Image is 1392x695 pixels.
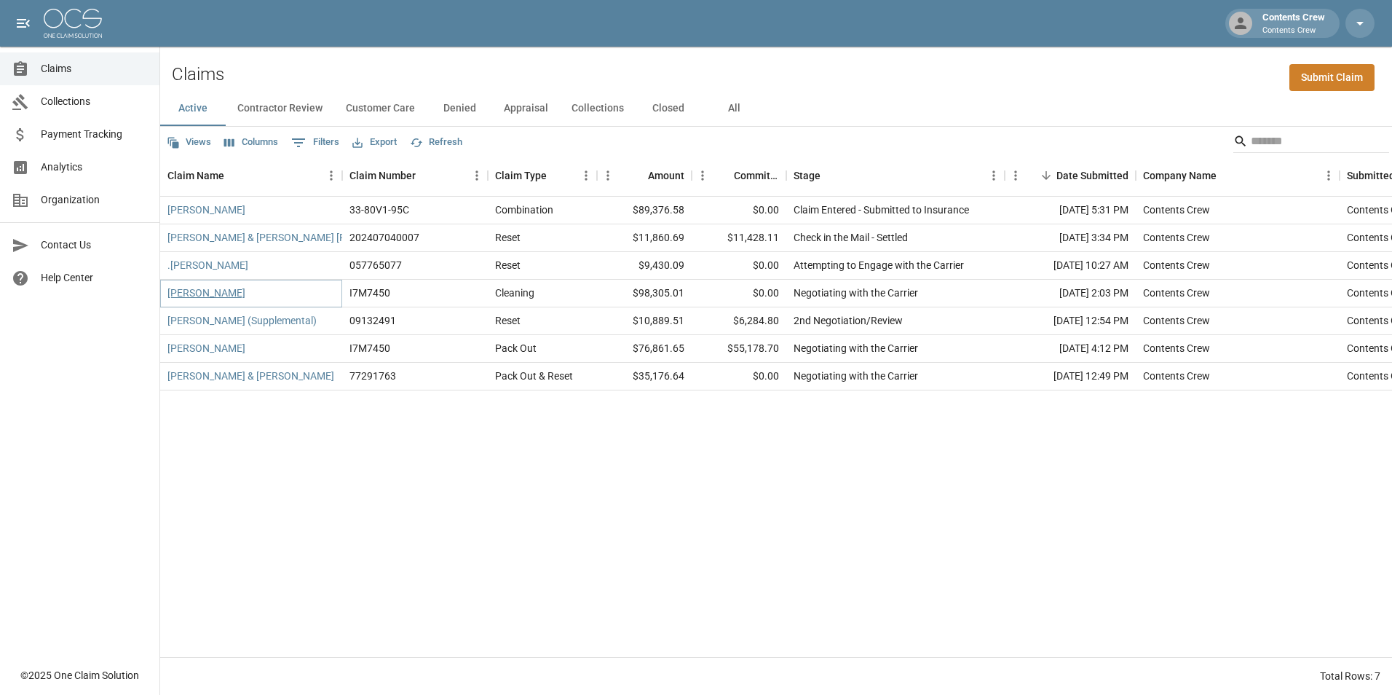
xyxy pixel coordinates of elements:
div: I7M7450 [349,341,390,356]
a: [PERSON_NAME] [167,203,245,217]
div: Contents Crew [1143,258,1210,272]
button: Menu [1005,165,1027,186]
div: Claim Type [495,155,547,196]
button: open drawer [9,9,38,38]
div: Company Name [1143,155,1217,196]
a: Submit Claim [1289,64,1375,91]
div: $10,889.51 [597,307,692,335]
div: © 2025 One Claim Solution [20,668,139,683]
button: Sort [1217,165,1237,186]
div: $89,376.58 [597,197,692,224]
div: Contents Crew [1143,230,1210,245]
div: 2nd Negotiation/Review [794,313,903,328]
div: Company Name [1136,155,1340,196]
div: Contents Crew [1257,10,1331,36]
div: Claim Name [160,155,342,196]
button: Sort [224,165,245,186]
div: $0.00 [692,252,786,280]
div: [DATE] 12:54 PM [1005,307,1136,335]
div: 77291763 [349,369,396,383]
a: [PERSON_NAME] & [PERSON_NAME] [PERSON_NAME] [167,230,414,245]
div: [DATE] 3:34 PM [1005,224,1136,252]
button: Select columns [221,131,282,154]
p: Contents Crew [1262,25,1325,37]
div: $0.00 [692,280,786,307]
div: $55,178.70 [692,335,786,363]
button: Menu [597,165,619,186]
div: Date Submitted [1005,155,1136,196]
button: Sort [713,165,734,186]
div: Amount [597,155,692,196]
button: Views [163,131,215,154]
div: 057765077 [349,258,402,272]
div: Negotiating with the Carrier [794,341,918,356]
button: Closed [636,91,701,126]
div: Claim Name [167,155,224,196]
div: $6,284.80 [692,307,786,335]
div: Total Rows: 7 [1320,669,1380,683]
a: .[PERSON_NAME] [167,258,248,272]
h2: Claims [172,64,224,85]
button: Show filters [288,131,343,154]
button: Appraisal [492,91,560,126]
a: [PERSON_NAME] & [PERSON_NAME] [167,369,334,383]
img: ocs-logo-white-transparent.png [44,9,102,38]
div: Negotiating with the Carrier [794,286,918,300]
button: Menu [320,165,342,186]
div: Negotiating with the Carrier [794,369,918,383]
div: Committed Amount [692,155,786,196]
div: Cleaning [495,286,534,300]
span: Contact Us [41,237,148,253]
span: Claims [41,61,148,76]
button: Sort [547,165,567,186]
button: Sort [820,165,841,186]
button: Collections [560,91,636,126]
div: Pack Out [495,341,537,356]
div: [DATE] 12:49 PM [1005,363,1136,390]
span: Payment Tracking [41,127,148,142]
div: Contents Crew [1143,341,1210,356]
button: Refresh [406,131,466,154]
div: 33-80V1-95C [349,203,409,217]
a: [PERSON_NAME] (Supplemental) [167,313,317,328]
div: Date Submitted [1056,155,1128,196]
button: Customer Care [334,91,427,126]
div: Check in the Mail - Settled [794,230,908,245]
div: $98,305.01 [597,280,692,307]
div: $76,861.65 [597,335,692,363]
div: Attempting to Engage with the Carrier [794,258,964,272]
div: [DATE] 10:27 AM [1005,252,1136,280]
button: Sort [416,165,436,186]
button: Menu [1318,165,1340,186]
div: $0.00 [692,197,786,224]
div: [DATE] 4:12 PM [1005,335,1136,363]
div: $11,428.11 [692,224,786,252]
div: $0.00 [692,363,786,390]
div: $11,860.69 [597,224,692,252]
div: $35,176.64 [597,363,692,390]
button: Menu [575,165,597,186]
button: All [701,91,767,126]
div: Claim Entered - Submitted to Insurance [794,203,969,217]
div: 202407040007 [349,230,419,245]
button: Menu [466,165,488,186]
div: 09132491 [349,313,396,328]
div: [DATE] 2:03 PM [1005,280,1136,307]
div: Contents Crew [1143,203,1210,217]
span: Organization [41,192,148,208]
button: Denied [427,91,492,126]
a: [PERSON_NAME] [167,341,245,356]
a: [PERSON_NAME] [167,286,245,300]
div: Reset [495,313,521,328]
div: Committed Amount [734,155,779,196]
button: Active [160,91,226,126]
div: Stage [786,155,1005,196]
button: Sort [628,165,648,186]
button: Contractor Review [226,91,334,126]
div: Stage [794,155,820,196]
span: Help Center [41,270,148,286]
button: Menu [983,165,1005,186]
div: Search [1233,130,1389,156]
div: Contents Crew [1143,286,1210,300]
div: Contents Crew [1143,369,1210,383]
